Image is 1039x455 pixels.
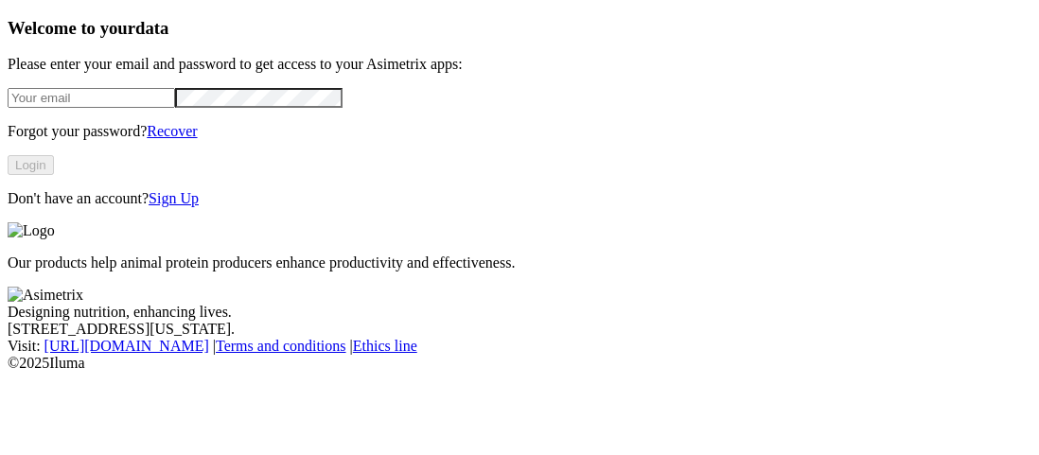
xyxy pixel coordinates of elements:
div: [STREET_ADDRESS][US_STATE]. [8,321,1031,338]
p: Don't have an account? [8,190,1031,207]
div: Designing nutrition, enhancing lives. [8,304,1031,321]
a: [URL][DOMAIN_NAME] [44,338,209,354]
p: Our products help animal protein producers enhance productivity and effectiveness. [8,254,1031,271]
img: Asimetrix [8,287,83,304]
p: Forgot your password? [8,123,1031,140]
a: Sign Up [149,190,199,206]
p: Please enter your email and password to get access to your Asimetrix apps: [8,56,1031,73]
a: Ethics line [353,338,417,354]
span: data [135,18,168,38]
input: Your email [8,88,175,108]
button: Login [8,155,54,175]
img: Logo [8,222,55,239]
div: © 2025 Iluma [8,355,1031,372]
div: Visit : | | [8,338,1031,355]
h3: Welcome to your [8,18,1031,39]
a: Recover [147,123,197,139]
a: Terms and conditions [216,338,346,354]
